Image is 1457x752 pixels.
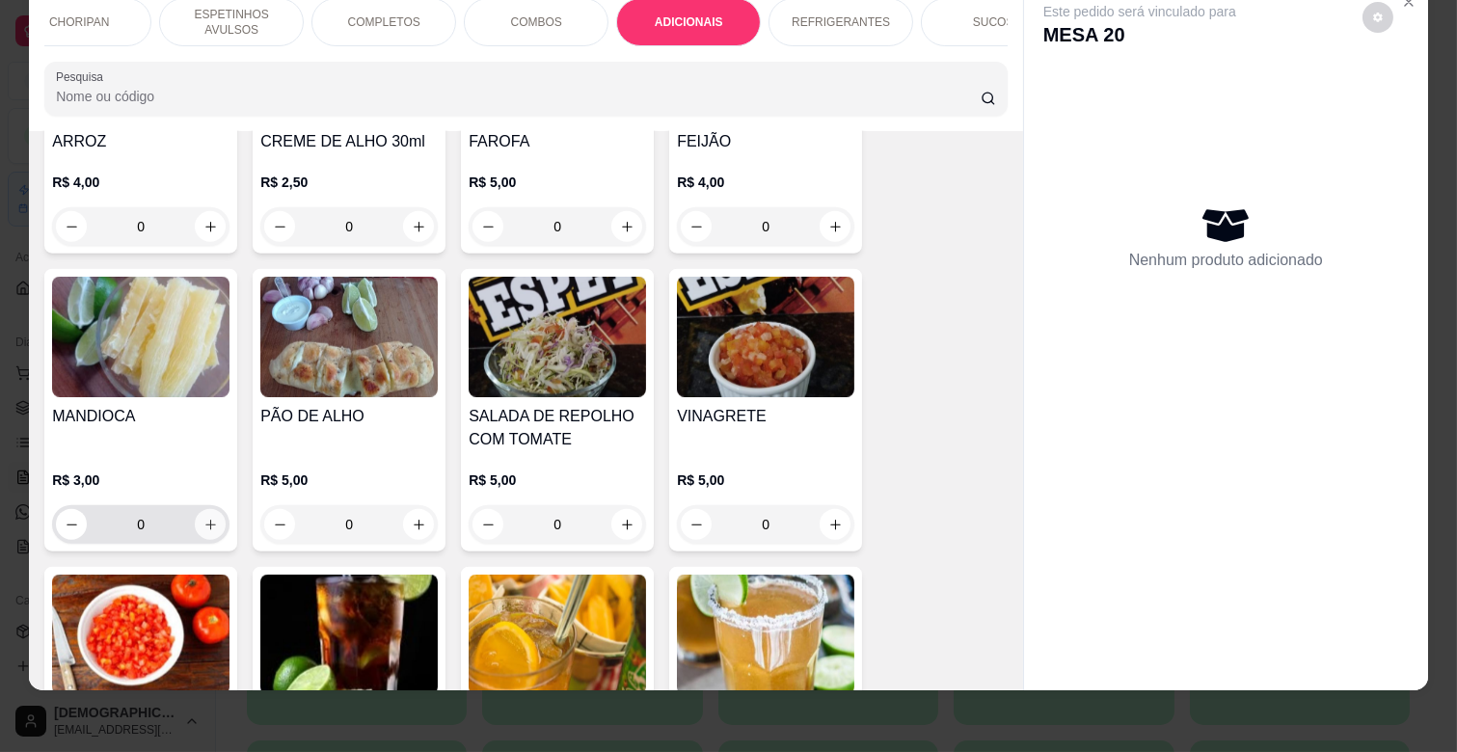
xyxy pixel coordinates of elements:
[264,211,295,242] button: decrease-product-quantity
[195,211,226,242] button: increase-product-quantity
[260,575,438,695] img: product-image
[56,68,110,85] label: Pesquisa
[52,575,229,695] img: product-image
[469,575,646,695] img: product-image
[677,173,854,192] p: R$ 4,00
[56,87,981,106] input: Pesquisa
[677,130,854,153] h4: FEIJÃO
[469,130,646,153] h4: FAROFA
[260,130,438,153] h4: CREME DE ALHO 30ml
[52,173,229,192] p: R$ 4,00
[56,509,87,540] button: decrease-product-quantity
[677,405,854,428] h4: VINAGRETE
[469,173,646,192] p: R$ 5,00
[52,405,229,428] h4: MANDIOCA
[472,509,503,540] button: decrease-product-quantity
[260,173,438,192] p: R$ 2,50
[1043,21,1236,48] p: MESA 20
[469,405,646,451] h4: SALADA DE REPOLHO COM TOMATE
[973,14,1014,30] p: SUCOS
[260,405,438,428] h4: PÃO DE ALHO
[469,470,646,490] p: R$ 5,00
[348,14,420,30] p: COMPLETOS
[611,211,642,242] button: increase-product-quantity
[1363,2,1393,33] button: decrease-product-quantity
[52,470,229,490] p: R$ 3,00
[260,277,438,397] img: product-image
[56,211,87,242] button: decrease-product-quantity
[52,130,229,153] h4: ARROZ
[52,277,229,397] img: product-image
[681,509,712,540] button: decrease-product-quantity
[677,470,854,490] p: R$ 5,00
[792,14,890,30] p: REFRIGERANTES
[677,575,854,695] img: product-image
[49,14,109,30] p: CHORIPAN
[264,509,295,540] button: decrease-product-quantity
[681,211,712,242] button: decrease-product-quantity
[511,14,562,30] p: COMBOS
[175,7,287,38] p: ESPETINHOS AVULSOS
[469,277,646,397] img: product-image
[403,211,434,242] button: increase-product-quantity
[260,470,438,490] p: R$ 5,00
[677,277,854,397] img: product-image
[655,14,723,30] p: ADICIONAIS
[820,211,850,242] button: increase-product-quantity
[1043,2,1236,21] p: Este pedido será vinculado para
[195,509,226,540] button: increase-product-quantity
[820,509,850,540] button: increase-product-quantity
[611,509,642,540] button: increase-product-quantity
[1129,249,1323,272] p: Nenhum produto adicionado
[472,211,503,242] button: decrease-product-quantity
[403,509,434,540] button: increase-product-quantity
